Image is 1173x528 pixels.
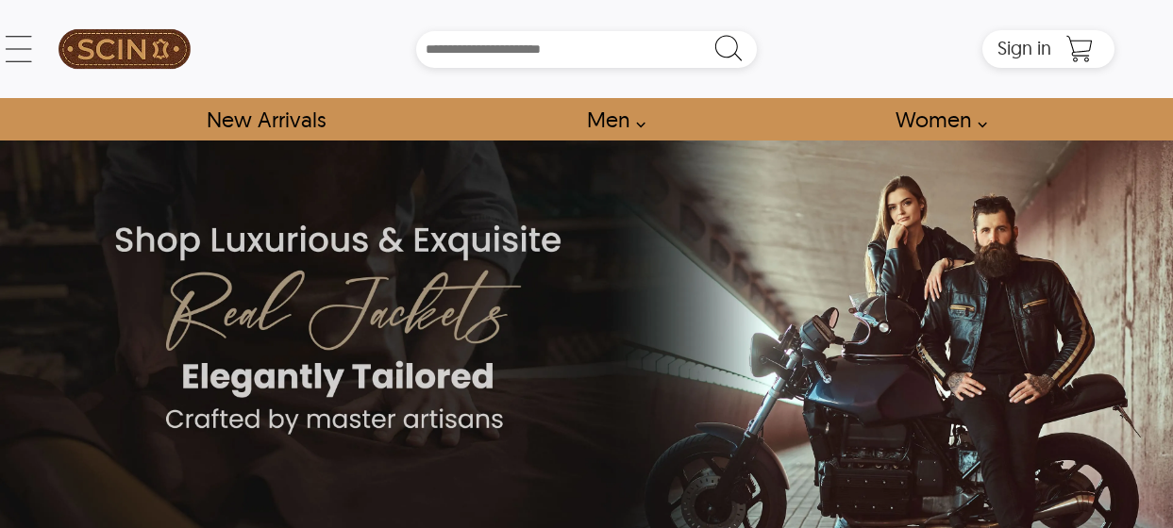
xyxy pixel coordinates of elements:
a: Shop New Arrivals [185,98,346,140]
a: shop men's leather jackets [565,98,656,140]
img: SCIN [59,9,191,89]
a: Shopping Cart [1061,35,1098,63]
span: Sign in [997,36,1051,59]
a: Shop Women Leather Jackets [874,98,997,140]
a: Sign in [997,42,1051,58]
